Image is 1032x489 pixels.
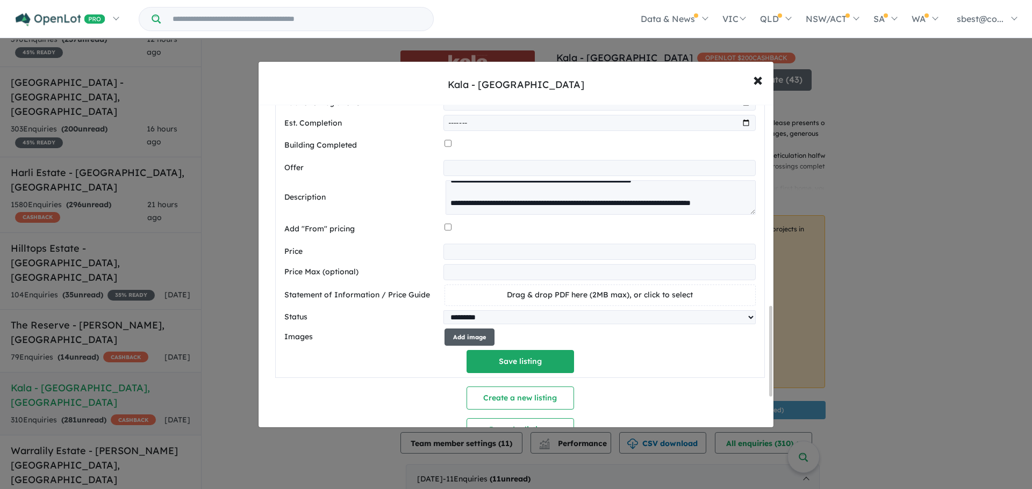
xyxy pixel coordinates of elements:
[448,78,584,92] div: Kala - [GEOGRAPHIC_DATA]
[957,13,1004,24] span: sbest@co...
[284,331,440,344] label: Images
[284,117,439,130] label: Est. Completion
[284,311,439,324] label: Status
[284,223,440,236] label: Add "From" pricing
[16,13,105,26] img: Openlot PRO Logo White
[507,290,693,300] span: Drag & drop PDF here (2MB max), or click to select
[467,418,574,441] button: Re-order listings
[753,68,763,91] span: ×
[467,350,574,373] button: Save listing
[163,8,431,31] input: Try estate name, suburb, builder or developer
[467,386,574,410] button: Create a new listing
[284,162,439,174] label: Offer
[445,329,494,346] button: Add image
[284,289,440,302] label: Statement of Information / Price Guide
[284,245,439,258] label: Price
[284,266,439,279] label: Price Max (optional)
[284,139,440,152] label: Building Completed
[284,191,441,204] label: Description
